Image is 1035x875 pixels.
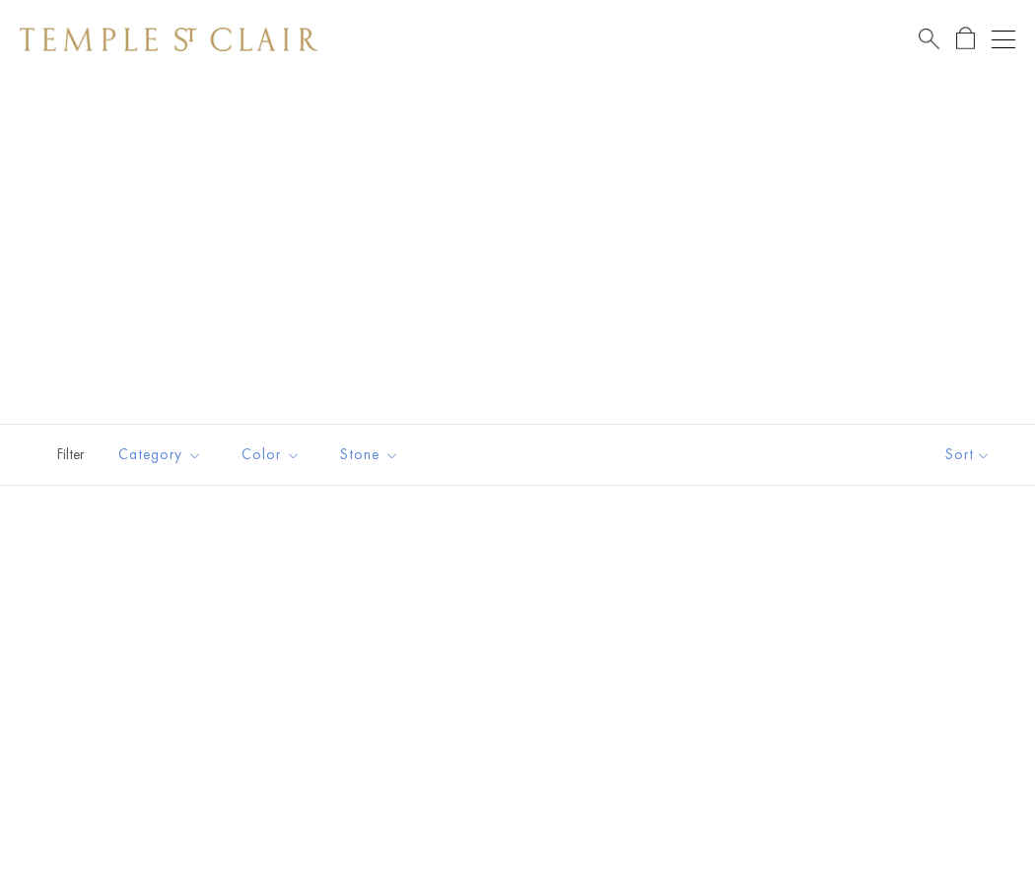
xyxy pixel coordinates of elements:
[919,27,939,51] a: Search
[901,425,1035,485] button: Show sort by
[232,442,315,467] span: Color
[108,442,217,467] span: Category
[956,27,975,51] a: Open Shopping Bag
[330,442,414,467] span: Stone
[992,28,1015,51] button: Open navigation
[227,433,315,477] button: Color
[20,28,317,51] img: Temple St. Clair
[103,433,217,477] button: Category
[325,433,414,477] button: Stone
